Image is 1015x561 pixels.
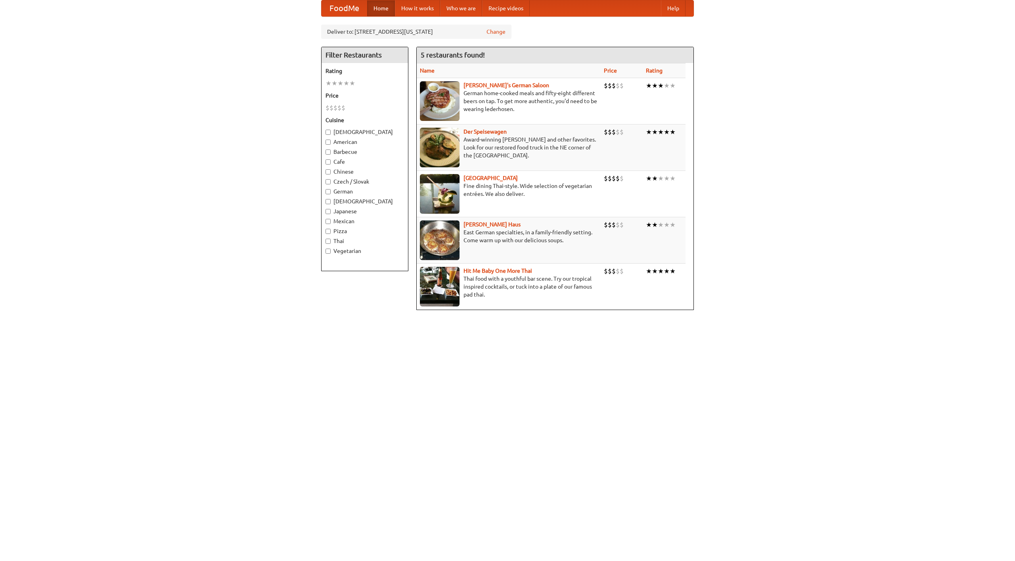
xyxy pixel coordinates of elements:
img: babythai.jpg [420,267,460,306]
input: Thai [326,239,331,244]
a: Help [661,0,686,16]
div: Deliver to: [STREET_ADDRESS][US_STATE] [321,25,511,39]
li: $ [620,174,624,183]
li: $ [612,220,616,229]
li: $ [620,267,624,276]
li: ★ [646,220,652,229]
h5: Rating [326,67,404,75]
p: Fine dining Thai-style. Wide selection of vegetarian entrées. We also deliver. [420,182,598,198]
p: German home-cooked meals and fifty-eight different beers on tap. To get more authentic, you'd nee... [420,89,598,113]
li: ★ [646,128,652,136]
li: $ [608,174,612,183]
li: ★ [664,267,670,276]
a: Der Speisewagen [463,128,507,135]
a: Rating [646,67,663,74]
label: German [326,188,404,195]
li: ★ [343,79,349,88]
label: American [326,138,404,146]
li: ★ [337,79,343,88]
li: $ [616,220,620,229]
img: kohlhaus.jpg [420,220,460,260]
h5: Cuisine [326,116,404,124]
li: $ [608,81,612,90]
li: ★ [349,79,355,88]
li: $ [612,128,616,136]
li: $ [604,220,608,229]
a: Who we are [440,0,482,16]
a: How it works [395,0,440,16]
li: $ [620,128,624,136]
a: Price [604,67,617,74]
li: $ [616,174,620,183]
li: $ [608,220,612,229]
a: [PERSON_NAME]'s German Saloon [463,82,549,88]
h4: Filter Restaurants [322,47,408,63]
li: ★ [652,174,658,183]
li: $ [620,220,624,229]
li: ★ [646,267,652,276]
li: ★ [670,174,676,183]
a: Home [367,0,395,16]
label: [DEMOGRAPHIC_DATA] [326,128,404,136]
h5: Price [326,92,404,100]
li: $ [326,103,329,112]
img: speisewagen.jpg [420,128,460,167]
label: Vegetarian [326,247,404,255]
input: Vegetarian [326,249,331,254]
li: $ [612,267,616,276]
li: $ [608,128,612,136]
li: ★ [658,128,664,136]
li: ★ [331,79,337,88]
li: ★ [670,267,676,276]
li: $ [333,103,337,112]
li: $ [604,128,608,136]
li: $ [329,103,333,112]
li: ★ [658,81,664,90]
li: ★ [646,81,652,90]
li: $ [616,267,620,276]
label: Thai [326,237,404,245]
li: $ [608,267,612,276]
label: Cafe [326,158,404,166]
input: Japanese [326,209,331,214]
label: Czech / Slovak [326,178,404,186]
input: [DEMOGRAPHIC_DATA] [326,199,331,204]
input: Cafe [326,159,331,165]
li: $ [616,81,620,90]
li: ★ [326,79,331,88]
li: ★ [664,81,670,90]
p: Thai food with a youthful bar scene. Try our tropical inspired cocktails, or tuck into a plate of... [420,275,598,299]
li: $ [604,174,608,183]
li: $ [604,267,608,276]
a: FoodMe [322,0,367,16]
a: Name [420,67,435,74]
li: ★ [652,220,658,229]
a: Recipe videos [482,0,530,16]
li: ★ [658,220,664,229]
img: satay.jpg [420,174,460,214]
a: Hit Me Baby One More Thai [463,268,532,274]
li: ★ [652,128,658,136]
label: Japanese [326,207,404,215]
input: American [326,140,331,145]
label: Mexican [326,217,404,225]
a: [GEOGRAPHIC_DATA] [463,175,518,181]
li: ★ [652,267,658,276]
li: ★ [664,174,670,183]
ng-pluralize: 5 restaurants found! [421,51,485,59]
li: ★ [652,81,658,90]
li: ★ [664,128,670,136]
a: [PERSON_NAME] Haus [463,221,521,228]
li: $ [612,174,616,183]
li: $ [620,81,624,90]
li: ★ [664,220,670,229]
p: East German specialties, in a family-friendly setting. Come warm up with our delicious soups. [420,228,598,244]
input: Czech / Slovak [326,179,331,184]
li: ★ [670,220,676,229]
li: ★ [670,128,676,136]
